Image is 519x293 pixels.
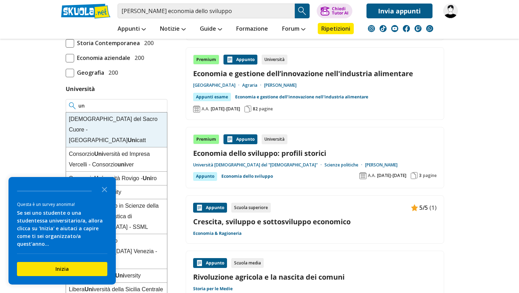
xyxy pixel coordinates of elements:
div: Scuola media [231,258,264,268]
span: A.A. [202,106,209,112]
span: Geografia [74,68,104,77]
img: Pagine [244,105,251,112]
div: Appunti esame [193,93,231,101]
strong: Uni [143,175,152,181]
a: Agraria [242,83,264,88]
span: [DATE]-[DATE] [377,173,406,178]
button: Inizia [17,262,107,276]
strong: uni [118,161,126,167]
div: Università [262,134,287,144]
div: Appunto [193,203,227,213]
button: ChiediTutor AI [317,4,352,18]
strong: Uni [84,286,94,292]
span: A.A. [368,173,376,178]
div: Chiedi Tutor AI [332,7,348,15]
img: Francesco.Lupelli [443,4,458,18]
a: Crescita, sviluppo e sottosviluppo economico [193,217,437,226]
div: Consorzio versità Rovigo - ro [66,172,167,185]
div: Premium [193,55,219,65]
div: Appunto [193,258,227,268]
div: [PERSON_NAME] versity [66,269,167,283]
img: instagram [368,25,375,32]
span: Storia Contemporanea [74,38,140,48]
a: [GEOGRAPHIC_DATA] [193,83,242,88]
div: Appunto [223,55,257,65]
a: Economia e gestione dell’innovazione nell'industria alimentare [193,69,437,78]
img: Anno accademico [193,105,200,112]
span: pagine [259,106,273,112]
a: Storia per le Medie [193,286,233,292]
a: Ripetizioni [318,23,354,34]
img: Appunti contenuto [226,56,233,63]
span: 5/5 [419,203,428,212]
a: Economia & Ragioneria [193,231,241,236]
strong: Uni [94,151,103,157]
img: youtube [391,25,398,32]
a: [PERSON_NAME] [365,162,398,168]
input: Cerca appunti, riassunti o versioni [118,4,295,18]
div: Humanitas versity [66,185,167,199]
div: Survey [8,177,116,285]
a: Invia appunti [366,4,432,18]
img: Pagine [411,172,418,179]
span: 82 [253,106,258,112]
strong: Uni [115,273,125,279]
a: Scienze politiche [324,162,365,168]
span: 3 [419,173,422,178]
div: Università [262,55,287,65]
label: Università [66,85,95,93]
img: facebook [403,25,410,32]
div: Questa è un survey anonima! [17,201,107,208]
a: Appunti [116,23,148,36]
div: [DEMOGRAPHIC_DATA] del Sacro Cuore - [GEOGRAPHIC_DATA] catt [66,112,167,147]
img: Appunti contenuto [411,204,418,211]
button: Close the survey [97,182,112,196]
div: Istituto versitario [DEMOGRAPHIC_DATA] Venezia - IUSVE [66,234,167,269]
span: 200 [141,38,154,48]
a: Rivoluzione agricola e la nascita dei comuni [193,272,437,282]
img: Ricerca universita [69,102,76,109]
a: [PERSON_NAME] [264,83,297,88]
img: WhatsApp [426,25,433,32]
img: Appunti contenuto [226,136,233,143]
span: Economia aziendale [74,53,130,62]
a: Notizie [158,23,187,36]
strong: Uni [94,175,103,181]
span: pagine [423,173,437,178]
div: Appunto [223,134,257,144]
a: Economia e gestione dell’innovazione nell'industria alimentare [235,93,368,101]
img: Cerca appunti, riassunti o versioni [297,6,308,16]
a: Forum [280,23,307,36]
a: Università [DEMOGRAPHIC_DATA] del "[DEMOGRAPHIC_DATA]" [193,162,324,168]
a: Economia dello sviluppo [221,172,273,181]
img: Anno accademico [359,172,366,179]
div: Istituto versitario in Scienze della Mediazione Linguistica di [GEOGRAPHIC_DATA] - SSML [66,199,167,234]
img: tiktok [380,25,387,32]
input: Ricerca universita [78,102,164,109]
div: Appunto [193,172,217,181]
strong: Uni [128,137,137,143]
a: Guide [198,23,224,36]
span: [DATE]-[DATE] [211,106,240,112]
span: 200 [106,68,118,77]
span: 200 [132,53,144,62]
div: Se sei uno studente o una studentessa universitario/a, allora clicca su 'Inizia' e aiutaci a capi... [17,209,107,248]
div: Scuola superiore [231,203,271,213]
div: Premium [193,134,219,144]
a: Economia dello sviluppo: profili storici [193,148,437,158]
a: Formazione [234,23,270,36]
span: (1) [429,203,437,212]
img: Appunti contenuto [196,260,203,267]
img: Appunti contenuto [196,204,203,211]
button: Search Button [295,4,310,18]
img: twitch [414,25,422,32]
div: Consorzio versità ed Impresa Vercelli - Consorzio ver [66,147,167,172]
